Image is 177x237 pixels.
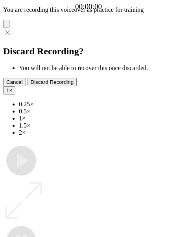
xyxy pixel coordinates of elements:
li: 0.25× [19,101,174,108]
li: 2× [19,129,174,136]
p: You are recording this voiceover as practice for training [3,6,174,13]
button: Discard Recording [28,78,77,86]
a: 00:00:00 [75,2,102,11]
li: You will not be able to recover this once discarded. [19,65,174,72]
span: 1 [6,87,9,93]
button: 1× [3,86,15,94]
h2: Discard Recording? [3,46,174,57]
li: 1.5× [19,122,174,129]
button: Cancel [3,78,26,86]
li: 0.5× [19,108,174,115]
li: 1× [19,115,174,122]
